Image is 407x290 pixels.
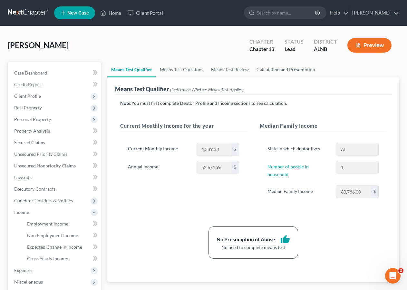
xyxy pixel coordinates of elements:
div: $ [231,143,239,155]
span: 2 [398,268,403,273]
strong: Note: [120,100,131,106]
a: Non Employment Income [22,230,101,241]
input: State [336,143,378,155]
iframe: Intercom live chat [385,268,401,284]
input: 0.00 [197,161,231,174]
input: Search by name... [257,7,316,19]
a: Employment Income [22,218,101,230]
a: Means Test Qualifier [107,62,156,77]
span: Expected Change in Income [27,244,82,250]
div: Chapter [249,38,274,45]
label: Current Monthly Income [125,143,193,156]
a: [PERSON_NAME] [349,7,399,19]
a: Unsecured Priority Claims [9,148,101,160]
a: Expected Change in Income [22,241,101,253]
label: Median Family Income [264,185,333,198]
a: Gross Yearly Income [22,253,101,265]
span: Client Profile [14,93,41,99]
h5: Median Family Income [260,122,386,130]
a: Credit Report [9,79,101,90]
label: Annual Income [125,161,193,174]
span: Credit Report [14,82,42,87]
a: Help [327,7,348,19]
span: Non Employment Income [27,233,78,238]
span: 13 [268,46,274,52]
span: Miscellaneous [14,279,43,285]
span: Executory Contracts [14,186,55,192]
p: You must first complete Debtor Profile and Income sections to see calculation. [120,100,386,106]
span: Unsecured Priority Claims [14,151,67,157]
a: Means Test Questions [156,62,207,77]
input: 0.00 [197,143,231,155]
div: Lead [285,45,304,53]
label: State in which debtor lives [264,143,333,156]
a: Unsecured Nonpriority Claims [9,160,101,172]
span: New Case [67,11,89,15]
span: Unsecured Nonpriority Claims [14,163,76,168]
div: Status [285,38,304,45]
h5: Current Monthly Income for the year [120,122,247,130]
span: Case Dashboard [14,70,47,75]
span: Codebtors Insiders & Notices [14,198,73,203]
a: Home [97,7,124,19]
span: (Determine Whether Means Test Applies) [170,87,244,92]
div: Chapter [249,45,274,53]
div: ALNB [314,45,337,53]
span: Expenses [14,267,33,273]
a: Means Test Review [207,62,253,77]
span: Secured Claims [14,140,45,145]
i: thumb_up [280,235,290,244]
div: District [314,38,337,45]
input: -- [336,161,378,174]
div: $ [231,161,239,174]
span: Property Analysis [14,128,50,134]
span: Lawsuits [14,175,32,180]
span: Income [14,209,29,215]
span: [PERSON_NAME] [8,40,69,50]
a: Number of people in household [267,164,309,177]
a: Calculation and Presumption [253,62,319,77]
span: Employment Income [27,221,68,226]
div: Means Test Qualifier [115,85,244,93]
a: Lawsuits [9,172,101,183]
a: Client Portal [124,7,166,19]
a: Executory Contracts [9,183,101,195]
div: No Presumption of Abuse [217,236,275,243]
a: Secured Claims [9,137,101,148]
a: Property Analysis [9,125,101,137]
input: 0.00 [336,186,371,198]
span: Real Property [14,105,42,110]
div: $ [371,186,378,198]
span: Personal Property [14,116,51,122]
div: No need to complete means test [217,244,290,251]
span: Gross Yearly Income [27,256,68,261]
button: Preview [347,38,392,53]
a: Case Dashboard [9,67,101,79]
